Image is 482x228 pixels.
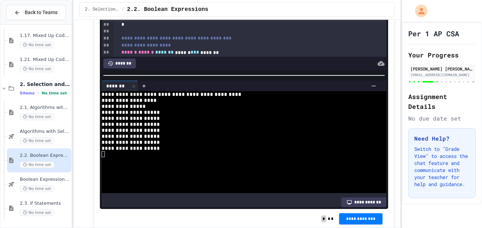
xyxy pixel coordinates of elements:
span: No time set [20,161,54,168]
span: No time set [20,137,54,144]
span: Back to Teams [25,9,58,16]
span: No time set [20,113,54,120]
h2: Your Progress [408,50,476,60]
span: No time set [20,66,54,72]
span: No time set [42,91,67,95]
span: 5 items [20,91,35,95]
div: No due date set [408,114,476,123]
span: No time set [20,209,54,216]
button: Back to Teams [6,5,66,20]
span: 2. Selection and Iteration [20,81,70,87]
span: Algorithms with Selection and Repetition - Topic 2.1 [20,129,70,135]
span: 1.21. Mixed Up Code Practice 1b (1.7-1.15) [20,57,70,63]
span: 2.3. if Statements [20,201,70,207]
span: 2. Selection and Iteration [85,7,119,12]
span: 2.2. Boolean Expressions [20,153,70,159]
span: Boolean Expressions - Quiz [20,177,70,183]
span: 1.17. Mixed Up Code Practice 1.1-1.6 [20,33,70,39]
div: [PERSON_NAME] [PERSON_NAME] [410,66,474,72]
span: / [122,7,124,12]
span: • [37,90,39,96]
h1: Per 1 AP CSA [408,29,459,38]
h3: Need Help? [414,134,470,143]
h2: Assignment Details [408,92,476,111]
span: 2.1. Algorithms with Selection and Repetition [20,105,70,111]
p: Switch to "Grade View" to access the chat feature and communicate with your teacher for help and ... [414,146,470,188]
span: 2.2. Boolean Expressions [127,5,208,14]
div: My Account [408,3,429,19]
div: [EMAIL_ADDRESS][DOMAIN_NAME] [410,72,474,78]
span: No time set [20,42,54,48]
span: No time set [20,185,54,192]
